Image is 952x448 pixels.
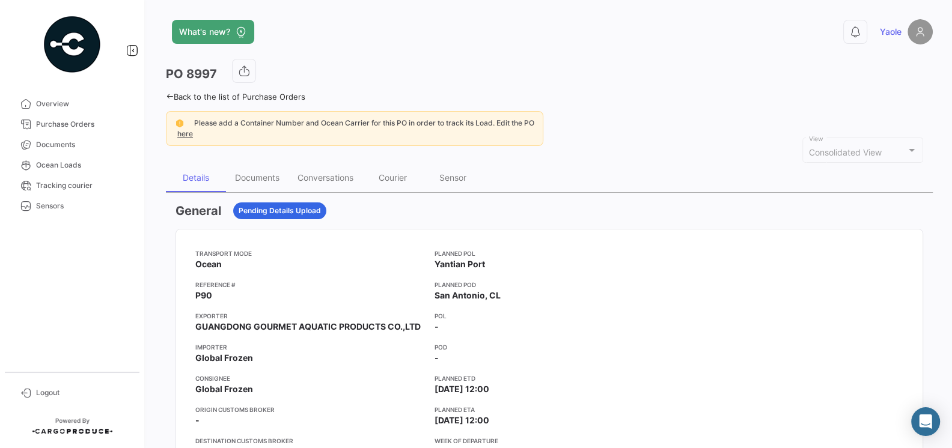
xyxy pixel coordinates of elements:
[195,249,425,258] app-card-info-title: Transport mode
[239,205,321,216] span: Pending Details Upload
[10,175,135,196] a: Tracking courier
[195,289,212,301] span: P90
[195,321,421,333] span: GUANGDONG GOURMET AQUATIC PRODUCTS CO.,LTD
[195,414,200,426] span: -
[435,405,664,414] app-card-info-title: Planned ETA
[166,65,217,82] h3: PO 8997
[10,94,135,114] a: Overview
[435,352,439,364] span: -
[172,20,254,44] button: What's new?
[195,436,425,446] app-card-info-title: Destination Customs Broker
[195,352,253,364] span: Global Frozen
[36,98,130,109] span: Overview
[195,405,425,414] app-card-info-title: Origin Customs Broker
[183,172,209,183] div: Details
[10,114,135,135] a: Purchase Orders
[166,92,305,101] a: Back to the list of Purchase Orders
[10,196,135,216] a: Sensors
[880,26,902,38] span: Yaole
[435,258,485,270] span: Yantian Port
[194,118,534,127] span: Please add a Container Number and Ocean Carrier for this PO in order to track its Load. Edit the PO
[439,172,466,183] div: Sensor
[175,202,221,219] h3: General
[195,258,222,270] span: Ocean
[195,311,425,321] app-card-info-title: Exporter
[435,342,664,352] app-card-info-title: POD
[36,201,130,211] span: Sensors
[435,321,439,333] span: -
[435,374,664,383] app-card-info-title: Planned ETD
[297,172,353,183] div: Conversations
[36,160,130,171] span: Ocean Loads
[911,407,940,436] div: Abrir Intercom Messenger
[435,436,664,446] app-card-info-title: Week of departure
[36,119,130,130] span: Purchase Orders
[195,280,425,289] app-card-info-title: Reference #
[379,172,407,183] div: Courier
[435,414,489,426] span: [DATE] 12:00
[435,311,664,321] app-card-info-title: POL
[435,280,664,289] app-card-info-title: Planned POD
[10,135,135,155] a: Documents
[175,129,195,138] a: here
[42,14,102,74] img: powered-by.png
[809,147,882,157] span: Consolidated View
[10,155,135,175] a: Ocean Loads
[195,374,425,383] app-card-info-title: Consignee
[235,172,279,183] div: Documents
[195,342,425,352] app-card-info-title: Importer
[435,249,664,258] app-card-info-title: Planned POL
[908,19,933,44] img: placeholder-user.png
[435,383,489,395] span: [DATE] 12:00
[36,139,130,150] span: Documents
[179,26,230,38] span: What's new?
[435,289,501,301] span: San Antonio, CL
[36,180,130,191] span: Tracking courier
[36,387,130,398] span: Logout
[195,383,253,395] span: Global Frozen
